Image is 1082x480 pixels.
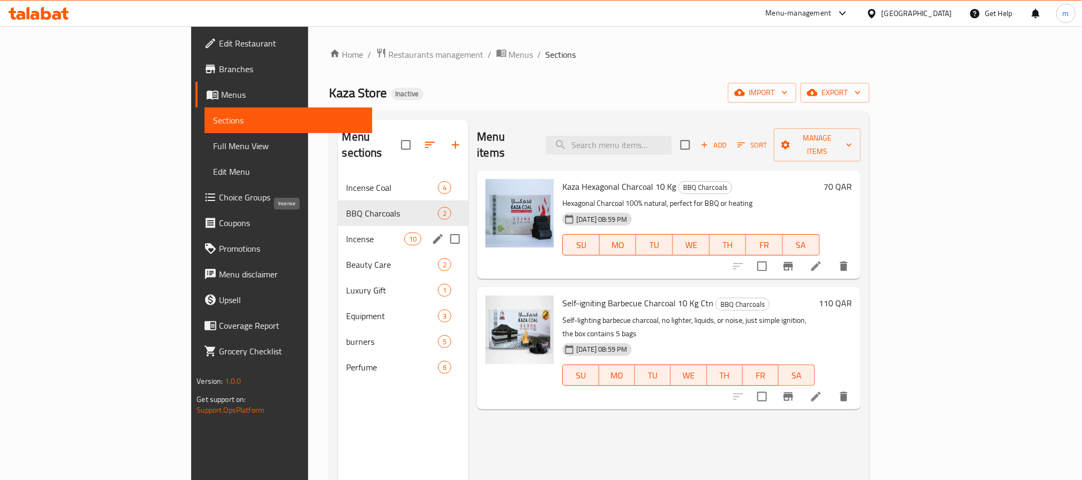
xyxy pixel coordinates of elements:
[391,89,424,98] span: Inactive
[195,210,372,236] a: Coupons
[538,48,542,61] li: /
[735,137,770,153] button: Sort
[330,48,869,61] nav: breadcrumb
[819,296,852,311] h6: 110 QAR
[831,384,857,409] button: delete
[219,191,363,204] span: Choice Groups
[636,234,673,256] button: TU
[677,237,705,253] span: WE
[195,338,372,364] a: Grocery Checklist
[675,368,702,383] span: WE
[205,133,372,159] a: Full Menu View
[338,329,469,354] div: burners5
[787,237,816,253] span: SA
[751,255,773,277] span: Select to update
[801,83,869,103] button: export
[774,128,861,161] button: Manage items
[509,48,534,61] span: Menus
[546,136,672,154] input: search
[562,179,676,195] span: Kaza Hexagonal Charcoal 10 Kg
[640,237,669,253] span: TU
[673,234,710,256] button: WE
[219,319,363,332] span: Coverage Report
[195,56,372,82] a: Branches
[347,207,438,220] div: BBQ Charcoals
[477,129,533,161] h2: Menu items
[438,335,451,348] div: items
[567,368,594,383] span: SU
[197,392,246,406] span: Get support on:
[338,175,469,200] div: Incense Coal4
[599,365,635,386] button: MO
[824,179,852,194] h6: 70 QAR
[347,309,438,322] div: Equipment
[562,295,714,311] span: Self-igniting Barbecue Charcoal 10 Kg Ctn
[338,303,469,329] div: Equipment3
[195,30,372,56] a: Edit Restaurant
[347,258,438,271] div: Beauty Care
[376,48,484,61] a: Restaurants management
[405,234,421,244] span: 10
[716,298,769,311] span: BBQ Charcoals
[714,237,742,253] span: TH
[195,287,372,313] a: Upsell
[195,82,372,107] a: Menus
[696,137,731,153] button: Add
[205,159,372,184] a: Edit Menu
[485,179,554,247] img: Kaza Hexagonal Charcoal 10 Kg
[572,344,631,354] span: [DATE] 08:59 PM
[438,337,451,347] span: 5
[219,63,363,75] span: Branches
[338,200,469,226] div: BBQ Charcoals2
[219,293,363,306] span: Upsell
[810,390,822,403] a: Edit menu item
[430,231,446,247] button: edit
[496,48,534,61] a: Menus
[567,237,595,253] span: SU
[338,226,469,252] div: Incense10edit
[221,88,363,101] span: Menus
[783,368,810,383] span: SA
[747,368,774,383] span: FR
[225,374,241,388] span: 1.0.0
[671,365,707,386] button: WE
[546,48,576,61] span: Sections
[731,137,774,153] span: Sort items
[674,134,696,156] span: Select section
[438,258,451,271] div: items
[707,365,743,386] button: TH
[572,214,631,224] span: [DATE] 08:59 PM
[746,234,783,256] button: FR
[219,216,363,229] span: Coupons
[197,403,264,417] a: Support.OpsPlatform
[338,354,469,380] div: Perfume6
[810,260,822,273] a: Edit menu item
[443,132,468,158] button: Add section
[219,242,363,255] span: Promotions
[438,183,451,193] span: 4
[809,86,861,99] span: export
[213,165,363,178] span: Edit Menu
[213,114,363,127] span: Sections
[195,236,372,261] a: Promotions
[195,313,372,338] a: Coverage Report
[736,86,788,99] span: import
[562,197,819,210] p: Hexagonal Charcoal 100% natural, perfect for BBQ or heating
[347,181,438,194] span: Incense Coal
[338,252,469,277] div: Beauty Care2
[438,311,451,321] span: 3
[205,107,372,133] a: Sections
[728,83,796,103] button: import
[1063,7,1069,19] span: m
[438,285,451,296] span: 1
[696,137,731,153] span: Add item
[738,139,767,151] span: Sort
[750,237,779,253] span: FR
[743,365,779,386] button: FR
[347,284,438,297] span: Luxury Gift
[710,234,747,256] button: TH
[338,277,469,303] div: Luxury Gift1
[603,368,631,383] span: MO
[347,233,404,245] span: Incense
